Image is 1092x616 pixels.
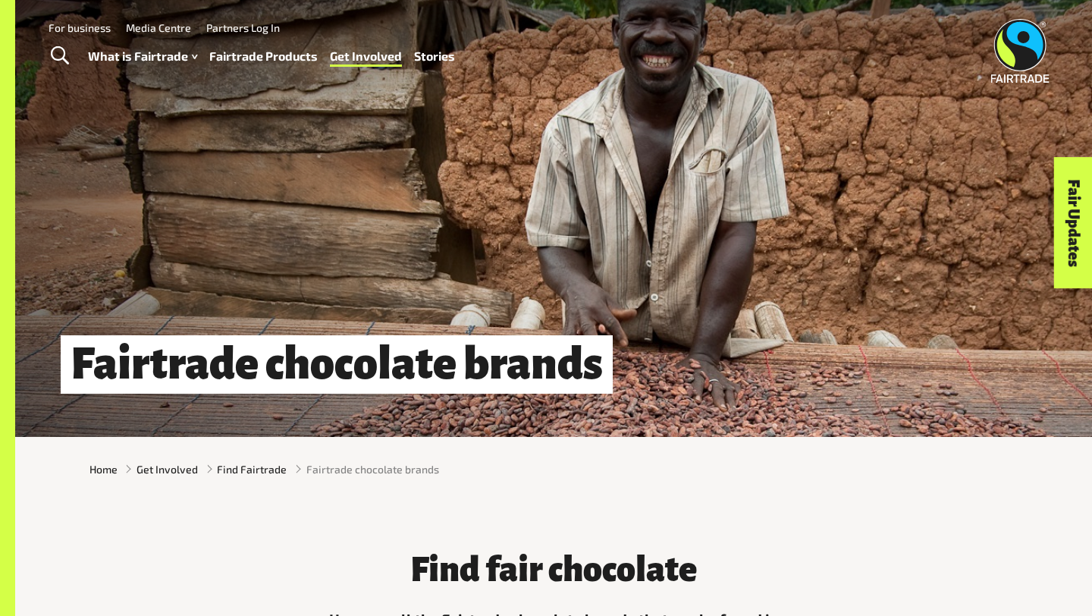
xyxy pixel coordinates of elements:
a: Get Involved [136,461,198,477]
a: For business [49,21,111,34]
h1: Fairtrade chocolate brands [61,335,613,394]
img: Fairtrade Australia New Zealand logo [991,19,1050,83]
a: Toggle Search [41,37,78,75]
span: Fairtrade chocolate brands [306,461,439,477]
h3: Find fair chocolate [326,551,781,589]
a: Media Centre [126,21,191,34]
a: Partners Log In [206,21,280,34]
a: What is Fairtrade [88,46,197,68]
a: Find Fairtrade [217,461,287,477]
a: Get Involved [330,46,402,68]
a: Home [89,461,118,477]
a: Stories [414,46,455,68]
a: Fairtrade Products [209,46,318,68]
